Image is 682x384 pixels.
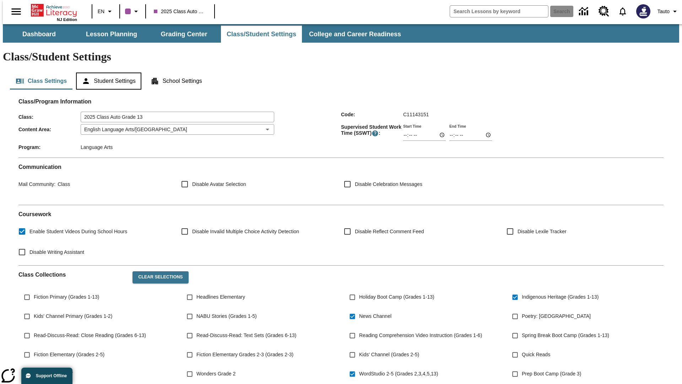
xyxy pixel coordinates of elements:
h2: Class/Program Information [18,98,664,105]
span: Kids' Channel Primary (Grades 1-2) [34,313,112,320]
span: 2025 Class Auto Grade 13 [154,8,206,15]
div: SubNavbar [3,24,679,43]
span: Code : [341,112,403,117]
span: Wonders Grade 2 [196,370,236,378]
span: Class [55,181,70,187]
button: Select a new avatar [632,2,655,21]
div: Class/Student Settings [10,73,672,90]
span: Program : [18,144,81,150]
span: Poetry: [GEOGRAPHIC_DATA] [522,313,591,320]
a: Home [31,3,77,17]
span: Spring Break Boot Camp (Grades 1-13) [522,332,609,339]
button: College and Career Readiness [303,26,407,43]
h2: Communication [18,164,664,170]
button: Language: EN, Select a language [94,5,117,18]
span: Read-Discuss-Read: Close Reading (Grades 6-13) [34,332,146,339]
span: Headlines Elementary [196,293,245,301]
span: Mail Community : [18,181,55,187]
span: Read-Discuss-Read: Text Sets (Grades 6-13) [196,332,296,339]
button: Clear Selections [132,271,188,283]
span: Fiction Elementary Grades 2-3 (Grades 2-3) [196,351,293,358]
span: Support Offline [36,373,67,378]
span: Fiction Primary (Grades 1-13) [34,293,99,301]
a: Resource Center, Will open in new tab [594,2,613,21]
button: School Settings [145,73,208,90]
div: Coursework [18,211,664,260]
div: Class/Program Information [18,105,664,152]
span: Disable Avatar Selection [192,181,246,188]
span: C11143151 [403,112,429,117]
img: Avatar [636,4,650,18]
span: Reading Comprehension Video Instruction (Grades 1-6) [359,332,482,339]
button: Grading Center [148,26,220,43]
span: Fiction Elementary (Grades 2-5) [34,351,104,358]
span: NABU Stories (Grades 1-5) [196,313,257,320]
span: Disable Invalid Multiple Choice Activity Detection [192,228,299,235]
h2: Course work [18,211,664,218]
input: search field [450,6,548,17]
label: Start Time [403,123,421,129]
button: Class Settings [10,73,72,90]
div: English Language Arts/[GEOGRAPHIC_DATA] [81,124,274,135]
span: Disable Writing Assistant [29,249,84,256]
button: Support Offline [21,368,72,384]
div: Communication [18,164,664,199]
span: EN [98,8,104,15]
span: Prep Boot Camp (Grade 3) [522,370,581,378]
span: Test course 10/17 [34,370,73,378]
button: Profile/Settings [655,5,682,18]
span: NJ Edition [57,17,77,22]
input: Class [81,112,274,122]
span: Disable Celebration Messages [355,181,422,188]
span: Quick Reads [522,351,550,358]
span: Indigenous Heritage (Grades 1-13) [522,293,599,301]
span: Kids' Channel (Grades 2-5) [359,351,419,358]
label: End Time [449,123,466,129]
div: SubNavbar [3,26,407,43]
span: Content Area : [18,127,81,132]
a: Data Center [575,2,594,21]
div: Home [31,2,77,22]
h2: Class Collections [18,271,127,278]
button: Lesson Planning [76,26,147,43]
span: News Channel [359,313,391,320]
span: WordStudio 2-5 (Grades 2,3,4,5,13) [359,370,438,378]
h1: Class/Student Settings [3,50,679,63]
span: Disable Reflect Comment Feed [355,228,424,235]
button: Student Settings [76,73,141,90]
button: Class color is purple. Change class color [122,5,143,18]
span: Disable Lexile Tracker [518,228,567,235]
button: Class/Student Settings [221,26,302,43]
span: Holiday Boot Camp (Grades 1-13) [359,293,434,301]
button: Dashboard [4,26,75,43]
span: Tauto [657,8,670,15]
span: Enable Student Videos During School Hours [29,228,127,235]
span: Class : [18,114,81,120]
a: Notifications [613,2,632,21]
span: Supervised Student Work Time (SSWT) : [341,124,403,137]
button: Open side menu [6,1,27,22]
button: Supervised Student Work Time is the timeframe when students can take LevelSet and when lessons ar... [372,130,379,137]
span: Language Arts [81,144,113,150]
